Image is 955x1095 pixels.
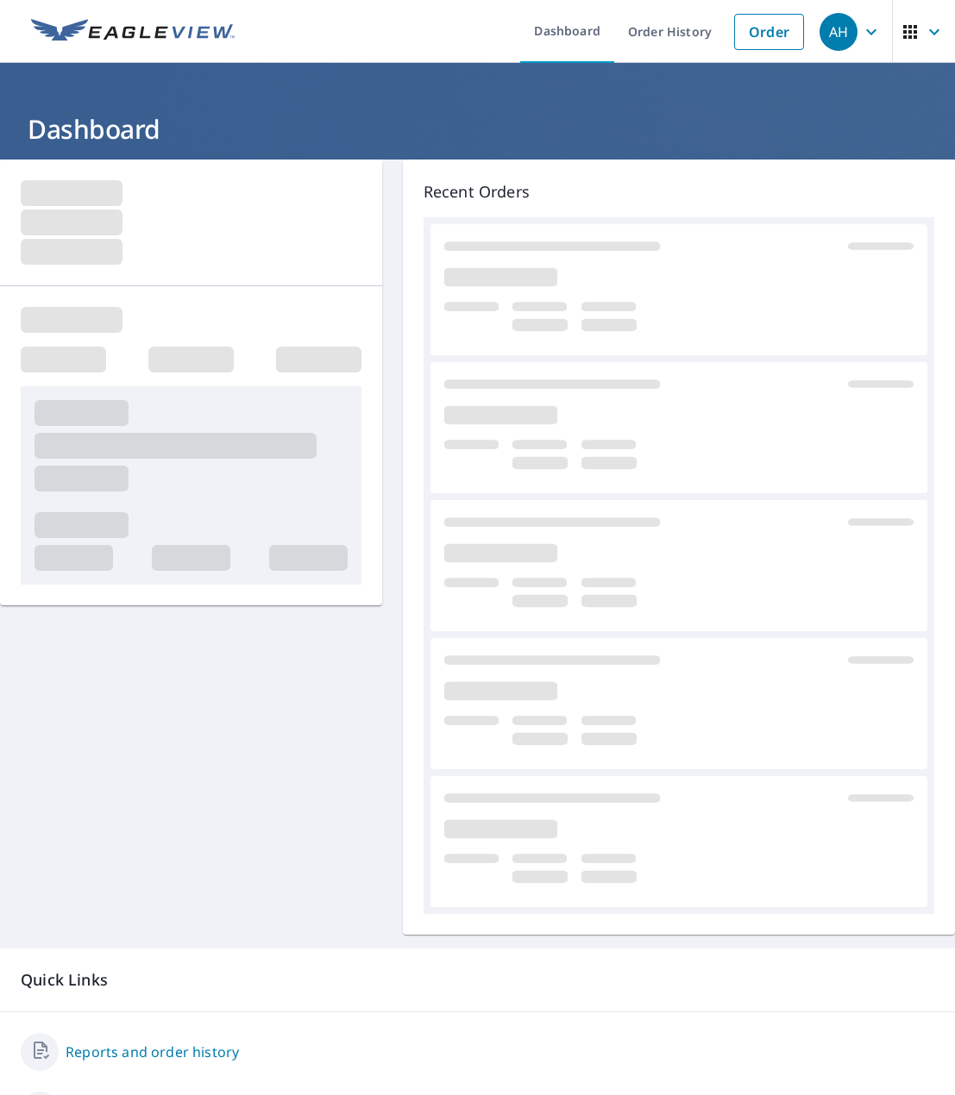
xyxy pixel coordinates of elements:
[820,13,858,51] div: AH
[31,19,235,45] img: EV Logo
[21,969,934,991] p: Quick Links
[424,180,934,203] p: Recent Orders
[734,14,804,50] a: Order
[21,111,934,147] h1: Dashboard
[66,1042,239,1062] a: Reports and order history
